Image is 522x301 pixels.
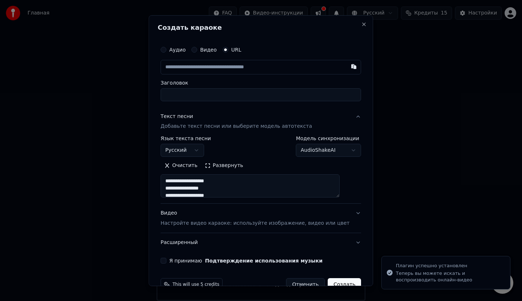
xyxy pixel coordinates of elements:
[158,24,364,30] h2: Создать караоке
[328,278,361,291] button: Создать
[173,282,219,288] span: This will use 5 credits
[161,107,361,136] button: Текст песниДобавьте текст песни или выберите модель автотекста
[169,47,186,52] label: Аудио
[296,136,361,141] label: Модель синхронизации
[161,204,361,233] button: ВидеоНастройте видео караоке: используйте изображение, видео или цвет
[231,47,241,52] label: URL
[161,136,361,203] div: Текст песниДобавьте текст песни или выберите модель автотекста
[161,233,361,252] button: Расширенный
[161,160,201,171] button: Очистить
[161,220,349,227] p: Настройте видео караоке: используйте изображение, видео или цвет
[161,210,349,227] div: Видео
[201,160,247,171] button: Развернуть
[169,258,323,263] label: Я принимаю
[286,278,325,291] button: Отменить
[161,136,211,141] label: Язык текста песни
[161,123,312,130] p: Добавьте текст песни или выберите модель автотекста
[200,47,217,52] label: Видео
[205,258,323,263] button: Я принимаю
[161,113,193,120] div: Текст песни
[161,80,361,85] label: Заголовок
